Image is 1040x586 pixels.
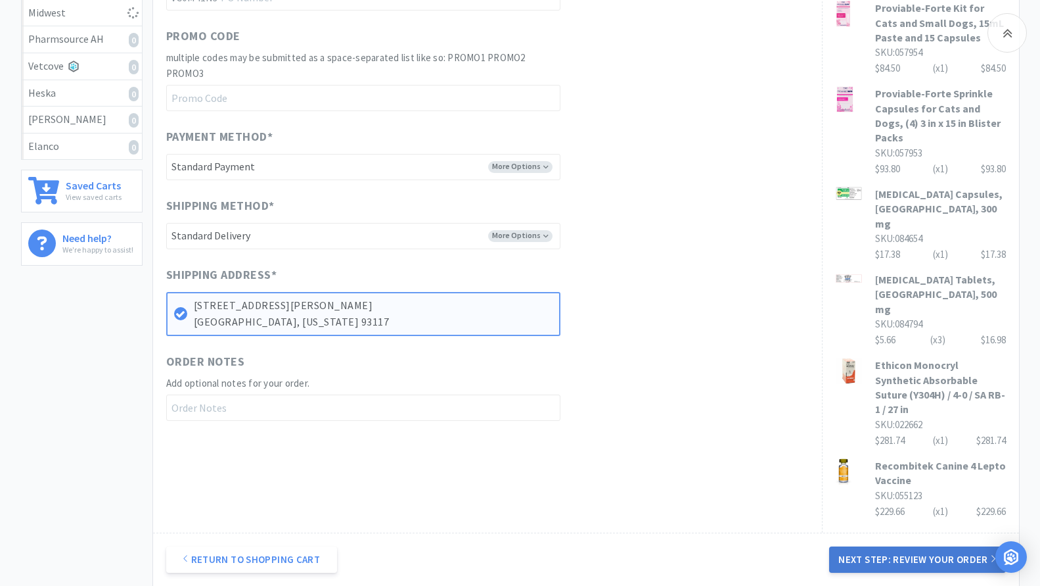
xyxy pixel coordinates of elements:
div: $281.74 [875,433,1006,449]
div: Heska [28,85,135,102]
input: Promo Code [166,85,560,111]
img: 5d8ad1b24965416abf37dbe9bff08630_792124.png [836,187,862,201]
span: SKU: 084794 [875,318,922,330]
div: (x 1 ) [933,504,948,520]
div: $93.80 [981,161,1006,177]
span: multiple codes may be submitted as a space-separated list like so: PROMO1 PROMO2 PROMO3 [166,51,526,80]
img: db8038f8046249068e7cac703447463c_194541.png [836,1,851,27]
div: Pharmsource AH [28,31,135,48]
div: Elanco [28,138,135,155]
span: SKU: 084654 [875,232,922,245]
p: View saved carts [66,191,122,203]
img: 7ffc178b51984d37bc0f113051bd40ea_194562.png [836,86,854,112]
div: Vetcove [28,58,135,75]
h3: [MEDICAL_DATA] Capsules, [GEOGRAPHIC_DATA], 300 mg [875,187,1006,231]
p: [STREET_ADDRESS][PERSON_NAME] [194,297,553,314]
div: $17.38 [981,247,1006,262]
h6: Saved Carts [66,177,122,191]
div: [PERSON_NAME] [28,111,135,128]
a: Pharmsource AH0 [22,26,142,53]
i: 0 [129,33,139,47]
a: Vetcove0 [22,53,142,80]
p: We're happy to assist! [62,243,133,256]
div: (x 3 ) [930,332,945,348]
img: bb71893ea2894e81ba022041dfc669fc_803986.png [836,274,862,283]
span: SKU: 022662 [875,418,922,431]
span: SKU: 057953 [875,147,922,159]
div: $16.98 [981,332,1006,348]
div: $17.38 [875,247,1006,262]
input: Order Notes [166,395,560,421]
img: da9a55b745a145fd898c7cfc8d64131e_39314.png [836,458,852,485]
span: Shipping Method * [166,197,275,216]
div: Midwest [28,5,135,22]
h3: Recombitek Canine 4 Lepto Vaccine [875,458,1006,488]
i: 0 [129,113,139,128]
i: 0 [129,87,139,101]
div: (x 1 ) [933,247,948,262]
span: SKU: 057954 [875,46,922,59]
div: $84.50 [875,61,1006,76]
div: Open Intercom Messenger [995,541,1027,573]
div: (x 1 ) [933,433,948,449]
button: Next Step: Review Your Order [829,547,1005,573]
span: Add optional notes for your order. [166,377,310,389]
i: 0 [129,60,139,74]
a: Heska0 [22,80,142,107]
span: Shipping Address * [166,266,277,285]
h3: [MEDICAL_DATA] Tablets, [GEOGRAPHIC_DATA], 500 mg [875,272,1006,316]
span: Payment Method * [166,128,273,147]
h3: Ethicon Monocryl Synthetic Absorbable Suture (Y304H) / 4-0 / SA RB-1 / 27 in [875,358,1006,417]
div: $93.80 [875,161,1006,177]
img: 8e4e047f3ebd4a1682a5aa3b255756c5_19122.png [836,358,862,384]
a: Saved CartsView saved carts [21,170,143,212]
div: $229.66 [976,504,1006,520]
a: [PERSON_NAME]0 [22,107,142,134]
div: $281.74 [976,433,1006,449]
div: (x 1 ) [933,161,948,177]
h6: Need help? [62,230,133,243]
i: 0 [129,140,139,155]
div: (x 1 ) [933,61,948,76]
a: Return to Shopping Cart [166,547,337,573]
h3: Proviable-Forte Kit for Cats and Small Dogs, 15mL Paste and 15 Capsules [875,1,1006,45]
span: Promo Code [166,27,240,46]
h3: Proviable-Forte Sprinkle Capsules for Cats and Dogs, (4) 3 in x 15 in Blister Packs [875,86,1006,145]
a: Elanco0 [22,134,142,160]
span: SKU: 055123 [875,489,922,502]
div: $5.66 [875,332,1006,348]
div: $84.50 [981,61,1006,76]
span: Order Notes [166,353,245,372]
div: $229.66 [875,504,1006,520]
p: [GEOGRAPHIC_DATA], [US_STATE] 93117 [194,314,553,331]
